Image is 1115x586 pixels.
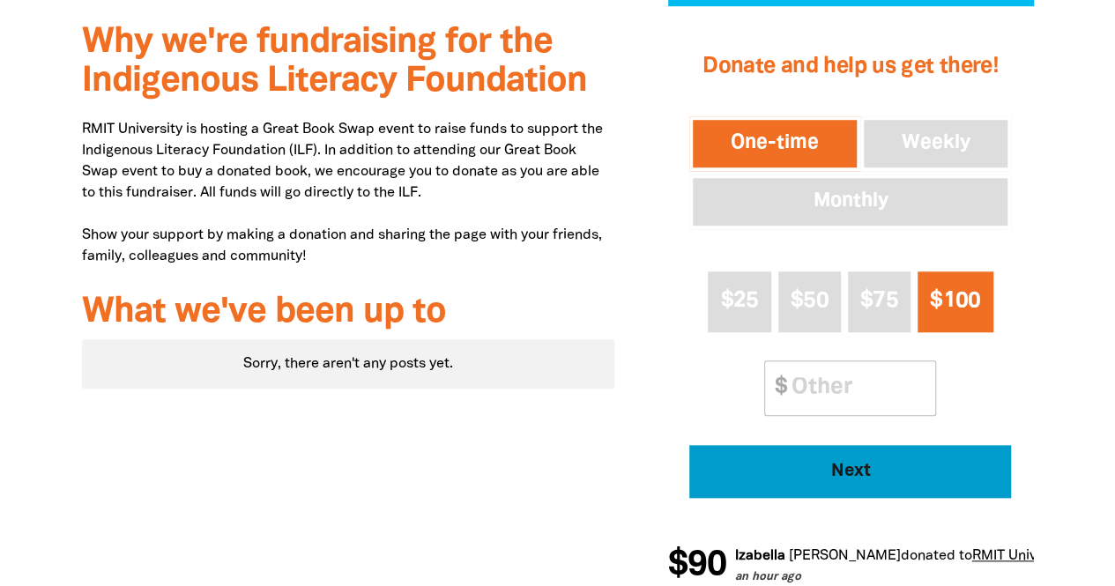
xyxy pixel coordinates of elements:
span: $50 [870,548,928,583]
input: Other [779,361,935,415]
a: RMIT University's Great Book Swap [630,550,856,562]
h3: What we've been up to [82,293,615,332]
span: $75 [860,291,898,311]
h2: Donate and help us get there! [689,32,1011,102]
span: Next [714,463,987,480]
button: $100 [918,271,993,332]
span: $ [765,361,786,415]
div: Paginated content [82,339,615,389]
div: Sorry, there aren't any posts yet. [82,339,615,389]
em: [PERSON_NAME] [937,550,1049,562]
p: RMIT University is hosting a Great Book Swap event to raise funds to support the Indigenous Liter... [82,119,615,267]
button: Weekly [860,116,1012,171]
span: $50 [791,291,829,311]
button: $50 [778,271,841,332]
button: Monthly [689,174,1011,229]
button: Pay with Credit Card [689,445,1011,498]
button: One-time [689,116,860,171]
span: Why we're fundraising for the Indigenous Literacy Foundation [82,26,587,98]
button: $75 [848,271,911,332]
span: $25 [720,291,758,311]
span: $100 [930,291,980,311]
button: $25 [708,271,770,332]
